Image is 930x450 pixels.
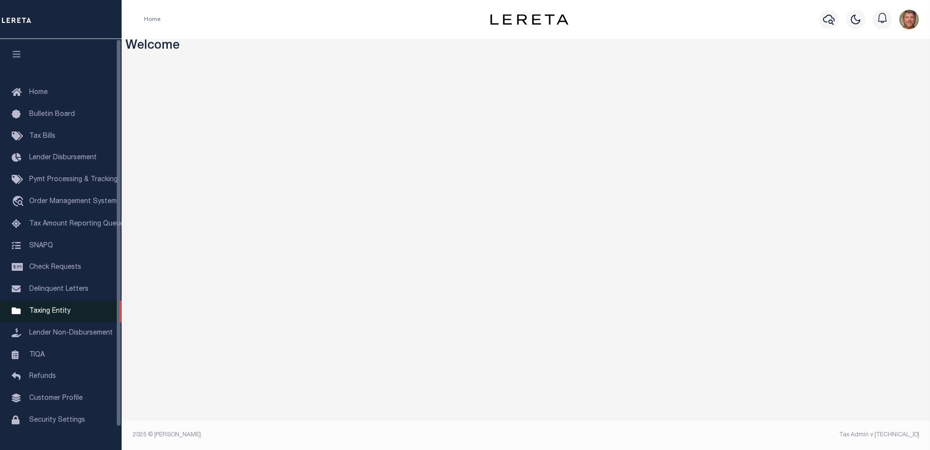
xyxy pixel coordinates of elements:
h3: Welcome [125,39,927,54]
div: Tax Admin v.[TECHNICAL_ID] [533,431,919,439]
span: Bulletin Board [29,111,75,118]
span: Delinquent Letters [29,286,89,293]
span: Lender Disbursement [29,154,97,161]
span: Tax Bills [29,133,55,140]
span: Order Management System [29,198,117,205]
span: Check Requests [29,264,81,271]
span: Lender Non-Disbursement [29,330,113,337]
div: 2025 © [PERSON_NAME]. [125,431,526,439]
span: Refunds [29,373,56,380]
span: SNAPQ [29,242,53,249]
span: Taxing Entity [29,308,71,315]
img: logo-dark.svg [490,14,568,25]
span: TIQA [29,351,45,358]
span: Home [29,89,48,96]
i: travel_explore [12,196,27,208]
span: Tax Amount Reporting Queue [29,221,124,227]
span: Security Settings [29,417,85,424]
span: Customer Profile [29,395,83,402]
span: Pymt Processing & Tracking [29,176,118,183]
li: Home [144,15,161,24]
